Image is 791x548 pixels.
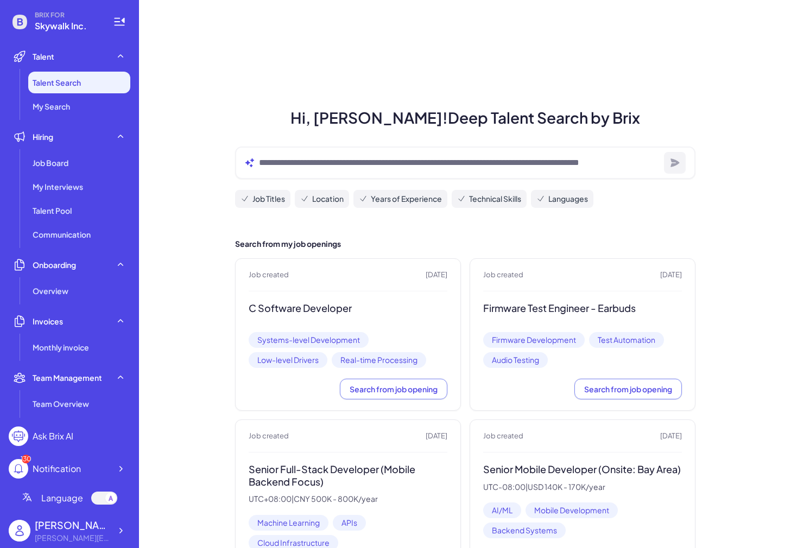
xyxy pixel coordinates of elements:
span: Language [41,492,83,505]
p: UTC+08:00 | CNY 500K - 800K/year [249,494,447,504]
div: Notification [33,462,81,475]
button: Search from job opening [574,379,682,399]
span: My Interviews [33,181,83,192]
span: Job created [483,270,523,281]
span: Onboarding [33,259,76,270]
h3: Senior Full-Stack Developer (Mobile Backend Focus) [249,463,447,488]
button: Search from job opening [340,379,447,399]
span: [DATE] [660,431,682,442]
span: Search from job opening [350,384,438,394]
span: APIs [333,515,366,531]
span: Hiring [33,131,53,142]
span: [DATE] [426,431,447,442]
span: Job created [483,431,523,442]
h2: Search from my job openings [235,238,695,250]
span: Backend Systems [483,522,566,538]
span: Machine Learning [249,515,328,531]
span: Monthly invoice [33,342,89,353]
h3: Firmware Test Engineer - Earbuds [483,302,682,315]
span: Communication [33,229,91,240]
span: Mobile Development [526,502,618,518]
h3: Senior Mobile Developer (Onsite: Bay Area) [483,463,682,476]
span: Invoices [33,316,63,327]
div: Ask Brix AI [33,430,73,443]
span: Real-time Processing [332,352,426,368]
span: Low-level Drivers [249,352,327,368]
span: Talent Pool [33,205,72,216]
span: AI/ML [483,502,521,518]
span: Talent [33,51,54,62]
span: Years of Experience [371,193,442,205]
span: Search from job opening [584,384,672,394]
span: Job created [249,431,289,442]
span: Overview [33,285,68,296]
div: 130 [22,455,30,463]
div: jackie@skywalk.ai [35,532,111,544]
p: UTC-08:00 | USD 140K - 170K/year [483,482,682,492]
span: Languages [548,193,588,205]
span: Technical Skills [469,193,521,205]
span: Location [312,193,344,205]
span: Team Management [33,372,102,383]
span: Job Titles [252,193,285,205]
span: Systems-level Development [249,332,369,348]
span: Audio Testing [483,352,548,368]
h1: Hi, [PERSON_NAME]! Deep Talent Search by Brix [222,106,708,129]
h3: C Software Developer [249,302,447,315]
span: Talent Search [33,77,81,88]
span: [DATE] [426,270,447,281]
span: Job Board [33,157,68,168]
span: Job created [249,270,289,281]
span: My Search [33,101,70,112]
div: Jackie [35,518,111,532]
span: Firmware Development [483,332,585,348]
span: BRIX FOR [35,11,100,20]
span: [DATE] [660,270,682,281]
span: Skywalk Inc. [35,20,100,33]
span: Team Overview [33,398,89,409]
span: Test Automation [589,332,664,348]
img: user_logo.png [9,520,30,541]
